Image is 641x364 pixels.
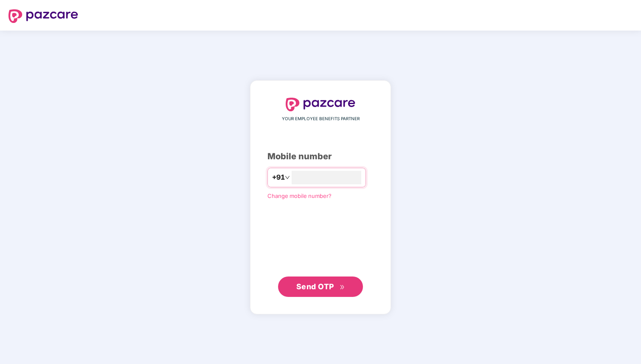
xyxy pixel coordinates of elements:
[282,116,360,122] span: YOUR EMPLOYEE BENEFITS PARTNER
[8,9,78,23] img: logo
[286,98,355,111] img: logo
[285,175,290,180] span: down
[267,192,332,199] a: Change mobile number?
[278,277,363,297] button: Send OTPdouble-right
[272,172,285,183] span: +91
[267,150,374,163] div: Mobile number
[340,285,345,290] span: double-right
[296,282,334,291] span: Send OTP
